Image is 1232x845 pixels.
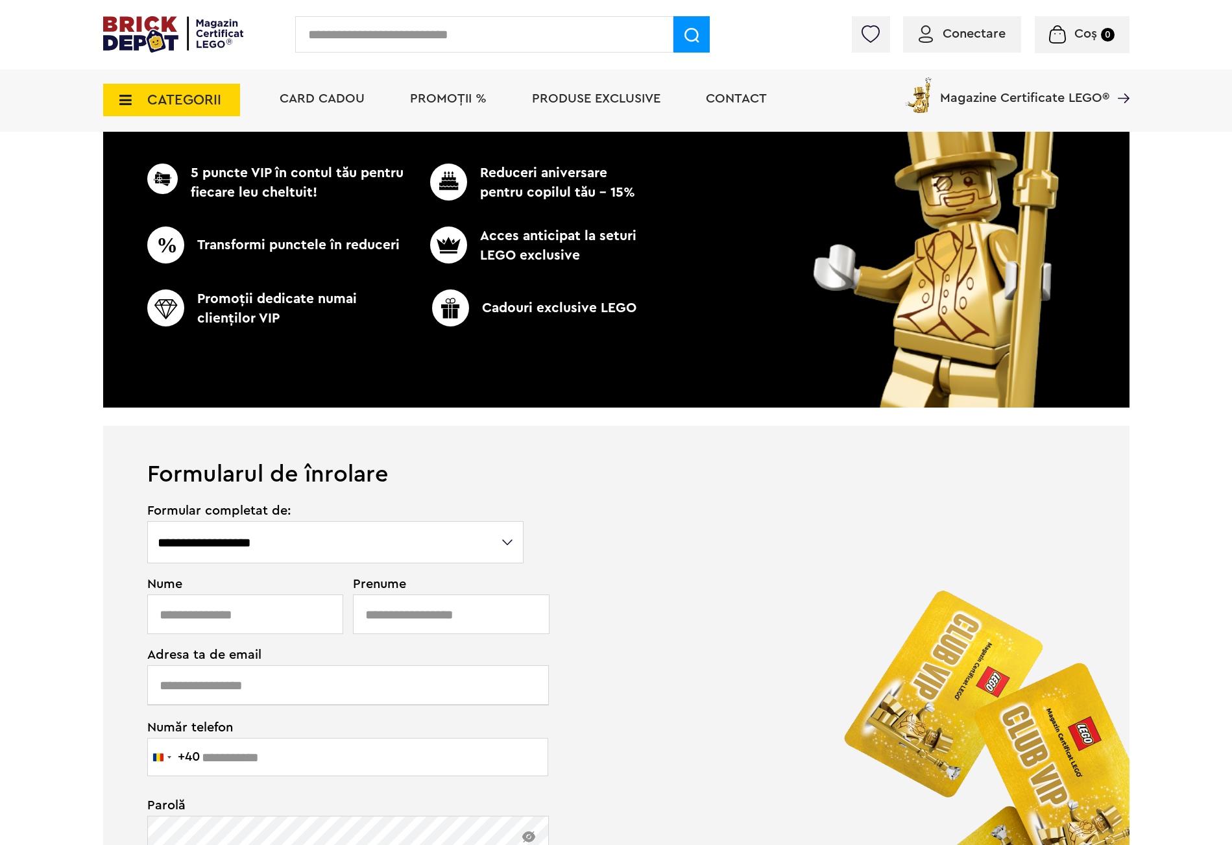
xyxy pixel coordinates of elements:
p: Promoţii dedicate numai clienţilor VIP [147,289,409,328]
span: Formular completat de: [147,504,525,517]
a: PROMOȚII % [410,92,487,105]
span: CATEGORII [147,93,221,107]
p: 5 puncte VIP în contul tău pentru fiecare leu cheltuit! [147,164,409,202]
a: Card Cadou [280,92,365,105]
img: CC_BD_Green_chek_mark [430,164,467,201]
a: Contact [706,92,767,105]
a: Magazine Certificate LEGO® [1109,75,1129,88]
a: Conectare [919,27,1006,40]
small: 0 [1101,28,1115,42]
span: Coș [1074,27,1097,40]
span: Magazine Certificate LEGO® [940,75,1109,104]
img: CC_BD_Green_chek_mark [430,227,467,263]
span: Nume [147,578,337,591]
img: CC_BD_Green_chek_mark [147,227,184,263]
span: Adresa ta de email [147,648,525,661]
img: CC_BD_Green_chek_mark [147,289,184,326]
div: +40 [178,750,200,763]
p: Transformi punctele în reduceri [147,227,409,263]
p: Acces anticipat la seturi LEGO exclusive [409,227,641,265]
img: vip_page_image [795,9,1102,408]
span: Număr telefon [147,719,525,734]
img: CC_BD_Green_chek_mark [432,289,469,326]
h1: Formularul de înrolare [103,426,1129,486]
img: CC_BD_Green_chek_mark [147,164,178,194]
p: Cadouri exclusive LEGO [404,289,665,326]
span: Conectare [943,27,1006,40]
span: Prenume [353,578,525,591]
button: Selected country [148,739,200,776]
span: Parolă [147,799,525,812]
p: Reduceri aniversare pentru copilul tău - 15% [409,164,641,202]
a: Produse exclusive [532,92,660,105]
